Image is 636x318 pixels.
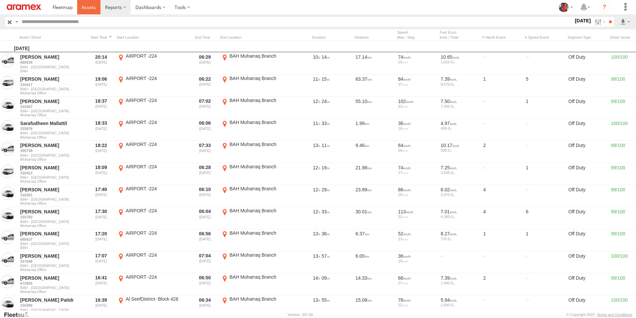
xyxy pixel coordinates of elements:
div: 27 [398,281,436,285]
div: 1 [525,230,565,251]
label: Click to View Event Location [116,252,190,273]
a: [PERSON_NAME] Patidr [20,297,85,303]
span: BAH - [GEOGRAPHIC_DATA] [20,197,85,201]
span: 14 [313,275,320,281]
div: AIRPORT -224 [126,230,189,236]
div: 23.89 [355,186,395,206]
div: 7.50 [441,98,479,104]
div: 5 [525,75,565,96]
div: Entered prior to selected date range [88,164,114,184]
div: 17.14 [355,53,395,74]
div: 7.39 [441,76,479,82]
div: 4.97 [441,120,479,126]
span: BAH - [GEOGRAPHIC_DATA] [20,153,85,157]
span: BAH - [GEOGRAPHIC_DATA] [20,242,85,246]
div: Exited after selected date range [192,296,218,317]
a: View Asset in Asset Management [1,165,14,178]
span: Filter Results to this Group [20,69,85,73]
span: 12 [313,187,320,192]
div: BAH Muharraq Branch [230,186,292,192]
div: 4 [482,186,522,206]
div: 1,940.0 [441,281,479,285]
div: 1 [525,97,565,118]
span: 19 [322,165,330,170]
label: Click to View Event Location [116,141,190,162]
span: 13 [313,297,320,303]
a: [PERSON_NAME] [20,253,85,259]
a: 316413 [20,171,85,175]
div: 3,970.0 [441,193,479,197]
label: Click to View Event Location [220,119,293,140]
div: 15.08 [355,296,395,317]
span: BAH - [GEOGRAPHIC_DATA] [20,264,85,268]
span: Filter Results to this Group [20,113,85,117]
a: View Asset in Asset Management [1,98,14,112]
a: [PERSON_NAME] [20,209,85,215]
a: [PERSON_NAME] [20,142,85,148]
div: BAH Muharraq Branch [230,208,292,214]
span: 15 [322,76,330,82]
a: 395739 [20,148,85,153]
div: 6.00 [355,252,395,273]
span: Filter Results to this Group [20,290,85,294]
label: Click to View Event Location [220,53,293,74]
a: [PERSON_NAME] [20,231,85,237]
div: 1 [482,75,522,96]
div: Off Duty [567,252,607,273]
a: 672925 [20,281,85,286]
div: AIRPORT -224 [126,208,189,214]
div: 86 [398,187,436,193]
div: 22 [398,303,436,307]
span: 36 [322,231,330,236]
label: Click to View Event Location [116,296,190,317]
div: Exited after selected date range [192,53,218,74]
i: ? [599,2,610,13]
label: Click to View Event Location [116,119,190,140]
a: View Asset in Asset Management [1,275,14,288]
span: BAH - [GEOGRAPHIC_DATA] [20,65,85,69]
div: 6.02 [441,187,479,193]
label: Export results as... [619,17,631,27]
a: 315407 [20,104,85,109]
span: 10 [313,54,320,60]
a: 685639 [20,60,85,65]
div: Off Duty [567,296,607,317]
label: Click to View Event Location [116,53,190,74]
div: AIRPORT -224 [126,274,189,280]
div: AIRPORT -224 [126,186,189,192]
div: Entered prior to selected date range [88,208,114,228]
div: 2 [482,141,522,162]
a: [PERSON_NAME] [20,76,85,82]
span: 29 [322,187,330,192]
div: Exited after selected date range [192,208,218,228]
label: Click to View Event Location [116,75,190,96]
div: 6 [525,208,565,228]
span: BAH - [GEOGRAPHIC_DATA] [20,308,85,312]
div: 7.39 [441,275,479,281]
div: 8,570.0 [441,82,479,86]
a: View Asset in Asset Management [1,209,14,222]
div: 52 [398,231,436,237]
a: Visit our Website [4,311,34,318]
div: 36 [398,120,436,126]
a: 317648 [20,259,85,264]
a: View Asset in Asset Management [1,231,14,244]
div: 4,280.0 [441,215,479,219]
span: BAH - [GEOGRAPHIC_DATA] [20,220,85,224]
a: View Asset in Asset Management [1,297,14,310]
div: © Copyright 2025 - [566,313,632,317]
span: 13 [313,143,320,148]
label: Search Query [14,17,19,27]
div: 6.37 [355,230,395,251]
a: View Asset in Asset Management [1,187,14,200]
a: View Asset in Asset Management [1,253,14,266]
label: Click to View Event Location [220,274,293,295]
div: Exited after selected date range [192,164,218,184]
div: 66 [398,275,436,281]
a: [PERSON_NAME] [20,54,85,60]
div: 2 [482,274,522,295]
div: Entered prior to selected date range [88,274,114,295]
div: Click to Sort [355,35,395,40]
span: 55 [322,297,330,303]
label: Click to View Event Location [220,97,293,118]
